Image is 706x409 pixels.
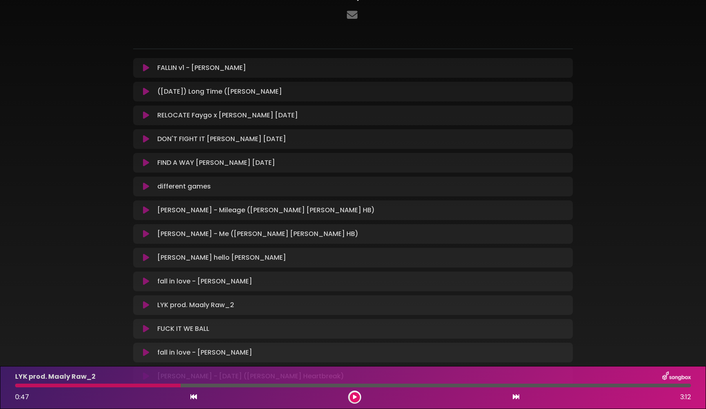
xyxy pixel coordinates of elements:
p: RELOCATE Faygo x [PERSON_NAME] [DATE] [157,110,298,120]
p: [PERSON_NAME] - Me ([PERSON_NAME] [PERSON_NAME] HB) [157,229,358,239]
p: ([DATE]) Long Time ([PERSON_NAME] [157,87,282,97]
p: FALLIN v1 - [PERSON_NAME] [157,63,246,73]
p: FUCK IT WE BALL [157,324,209,334]
p: [PERSON_NAME] - Mileage ([PERSON_NAME] [PERSON_NAME] HB) [157,205,375,215]
p: DON'T FIGHT IT [PERSON_NAME] [DATE] [157,134,286,144]
p: LYK prod. Maaly Raw_2 [157,300,234,310]
p: different games [157,182,211,191]
span: 3:12 [680,392,691,402]
p: fall in love - [PERSON_NAME] [157,276,252,286]
p: [PERSON_NAME] hello [PERSON_NAME] [157,253,286,263]
span: 0:47 [15,392,29,402]
p: fall in love - [PERSON_NAME] [157,348,252,357]
img: songbox-logo-white.png [662,371,691,382]
p: FIND A WAY [PERSON_NAME] [DATE] [157,158,275,168]
p: LYK prod. Maaly Raw_2 [15,372,96,382]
